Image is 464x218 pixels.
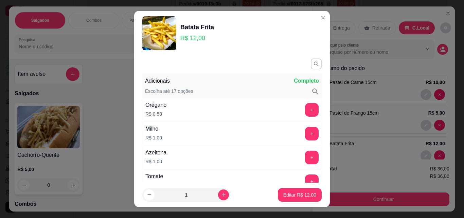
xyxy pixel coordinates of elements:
p: Editar R$ 12,00 [283,191,316,198]
p: Adicionais [145,77,170,85]
p: Completo [294,77,319,85]
button: add [305,127,319,140]
button: decrease-product-quantity [144,189,155,200]
div: Batata Frita [180,22,214,32]
p: R$ 1,00 [145,134,162,141]
p: R$ 1,00 [145,158,166,165]
button: Editar R$ 12,00 [278,188,322,202]
div: Orégano [145,101,166,109]
p: Escolha até 17 opções [145,88,193,95]
button: add [305,151,319,164]
div: Azeitona [145,149,166,157]
button: increase-product-quantity [218,189,229,200]
p: R$ 0,50 [145,111,166,117]
button: add [305,103,319,117]
img: product-image [142,16,176,50]
div: Milho [145,125,162,133]
button: add [305,174,319,188]
button: Close [318,12,328,23]
p: R$ 12,00 [180,33,214,43]
div: Tomate [145,172,163,181]
p: R$ 1,00 [145,182,163,189]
